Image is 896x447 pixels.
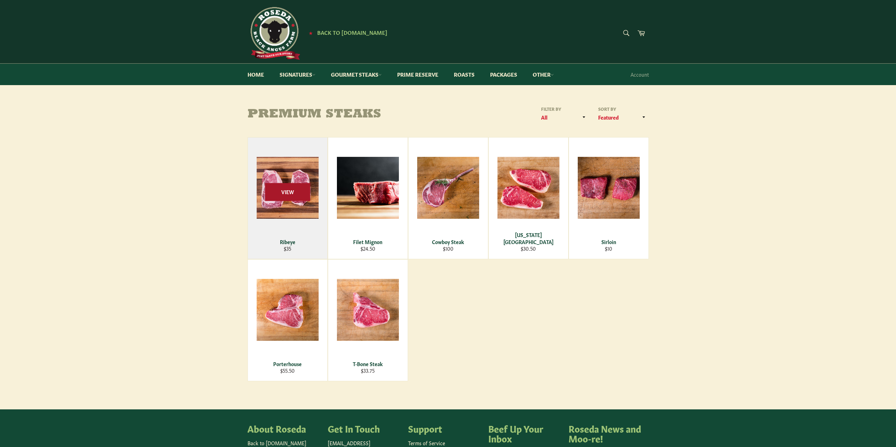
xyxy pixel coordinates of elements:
span: ★ [309,30,313,36]
a: Roasts [447,64,482,85]
h4: About Roseda [248,423,321,433]
a: Prime Reserve [390,64,445,85]
h4: Beef Up Your Inbox [488,423,562,443]
a: Filet Mignon Filet Mignon $24.50 [328,137,408,259]
h4: Get In Touch [328,423,401,433]
span: View [265,183,310,201]
a: Back to [DOMAIN_NAME] [248,439,306,446]
a: Account [627,64,652,85]
a: New York Strip [US_STATE][GEOGRAPHIC_DATA] $30.50 [488,137,569,259]
img: Porterhouse [257,279,319,341]
div: T-Bone Steak [332,360,403,367]
img: Filet Mignon [337,157,399,219]
div: [US_STATE][GEOGRAPHIC_DATA] [493,231,564,245]
div: $33.75 [332,367,403,374]
label: Sort by [596,106,649,112]
h4: Roseda News and Moo-re! [569,423,642,443]
a: Cowboy Steak Cowboy Steak $100 [408,137,488,259]
div: Sirloin [573,238,644,245]
img: Roseda Beef [248,7,300,60]
a: Sirloin Sirloin $10 [569,137,649,259]
img: Sirloin [578,157,640,219]
a: Porterhouse Porterhouse $55.50 [248,259,328,381]
img: Cowboy Steak [417,157,479,219]
div: Filet Mignon [332,238,403,245]
div: Cowboy Steak [413,238,483,245]
a: Home [240,64,271,85]
h4: Support [408,423,481,433]
h1: Premium Steaks [248,108,448,122]
a: Signatures [272,64,322,85]
a: T-Bone Steak T-Bone Steak $33.75 [328,259,408,381]
div: $24.50 [332,245,403,252]
div: $55.50 [252,367,323,374]
div: $100 [413,245,483,252]
div: Ribeye [252,238,323,245]
a: Gourmet Steaks [324,64,389,85]
div: $30.50 [493,245,564,252]
a: Terms of Service [408,439,445,446]
div: Porterhouse [252,360,323,367]
a: Packages [483,64,524,85]
a: Other [526,64,561,85]
div: $10 [573,245,644,252]
span: Back to [DOMAIN_NAME] [317,28,387,36]
a: ★ Back to [DOMAIN_NAME] [305,30,387,36]
img: New York Strip [497,157,559,219]
a: Ribeye Ribeye $35 View [248,137,328,259]
label: Filter by [539,106,589,112]
img: T-Bone Steak [337,279,399,341]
